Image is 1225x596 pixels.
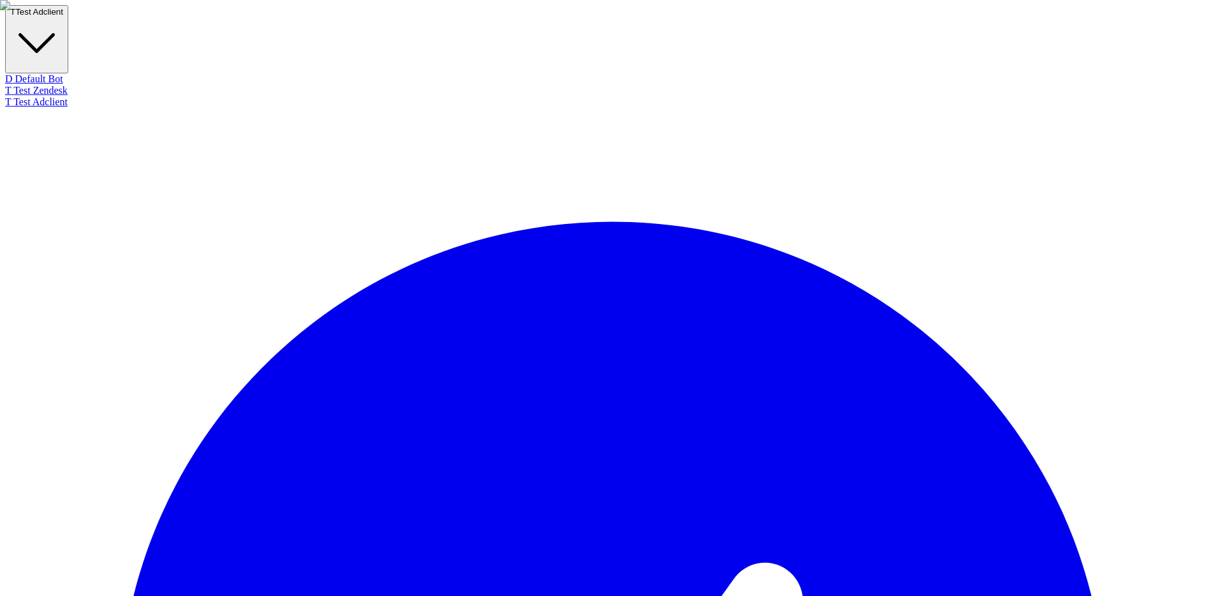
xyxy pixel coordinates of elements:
[15,7,63,17] span: Test Adclient
[5,5,68,73] button: TTest Adclient
[5,73,1220,85] div: Default Bot
[5,85,1220,96] div: Test Zendesk
[5,85,11,96] span: T
[5,73,13,84] span: D
[10,7,15,17] span: T
[5,96,11,107] span: T
[5,96,1220,108] div: Test Adclient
